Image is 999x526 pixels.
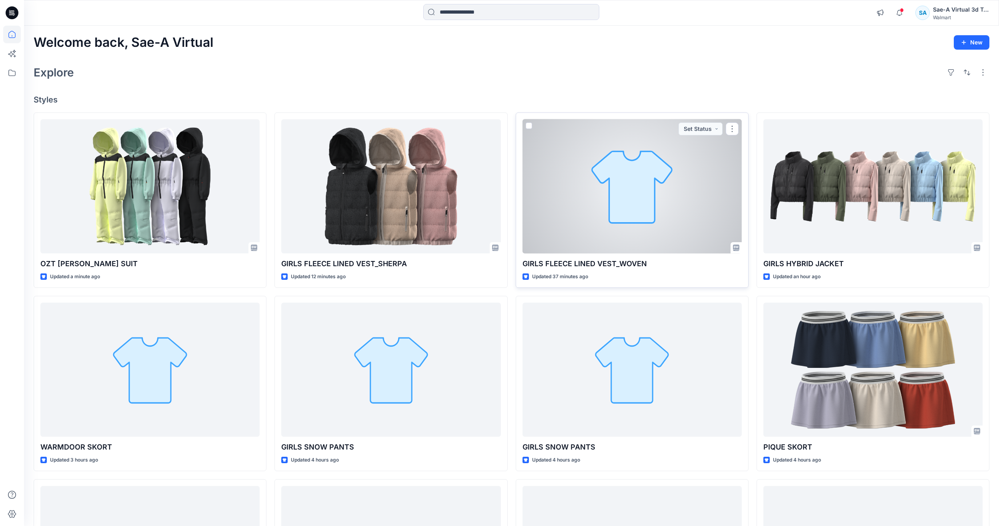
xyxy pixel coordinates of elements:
p: Updated 4 hours ago [773,456,821,464]
p: GIRLS HYBRID JACKET [763,258,983,269]
p: Updated 4 hours ago [532,456,580,464]
div: Sae-A Virtual 3d Team [933,5,989,14]
p: Updated 12 minutes ago [291,273,346,281]
a: GIRLS HYBRID JACKET [763,119,983,253]
h2: Welcome back, Sae-A Virtual [34,35,213,50]
p: GIRLS FLEECE LINED VEST_WOVEN [523,258,742,269]
a: GIRLS FLEECE LINED VEST_WOVEN [523,119,742,253]
p: Updated 3 hours ago [50,456,98,464]
p: Updated a minute ago [50,273,100,281]
div: SA [915,6,930,20]
p: Updated an hour ago [773,273,821,281]
div: Walmart [933,14,989,20]
p: PIQUE SKORT [763,442,983,453]
h2: Explore [34,66,74,79]
a: WARMDOOR SKORT [40,303,260,437]
p: WARMDOOR SKORT [40,442,260,453]
h4: Styles [34,95,989,104]
a: GIRLS SNOW PANTS [523,303,742,437]
p: Updated 37 minutes ago [532,273,588,281]
p: OZT [PERSON_NAME] SUIT [40,258,260,269]
a: PIQUE SKORT [763,303,983,437]
a: GIRLS FLEECE LINED VEST_SHERPA [281,119,501,253]
p: Updated 4 hours ago [291,456,339,464]
a: GIRLS SNOW PANTS [281,303,501,437]
p: GIRLS FLEECE LINED VEST_SHERPA [281,258,501,269]
a: OZT TOD SNOW SUIT [40,119,260,253]
p: GIRLS SNOW PANTS [281,442,501,453]
p: GIRLS SNOW PANTS [523,442,742,453]
button: New [954,35,989,50]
